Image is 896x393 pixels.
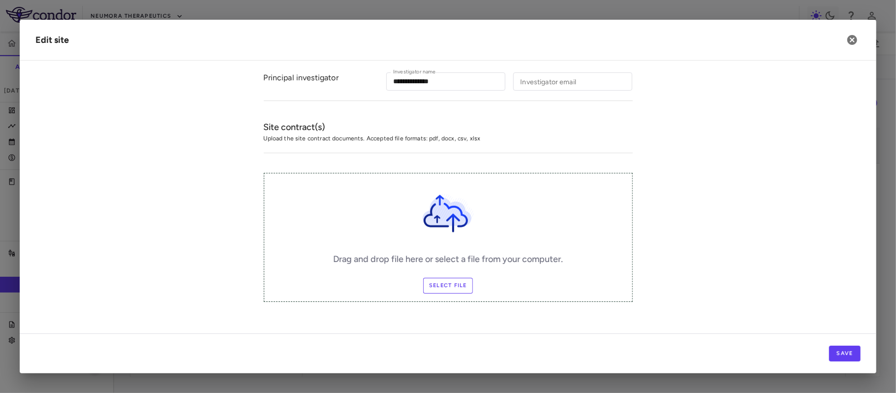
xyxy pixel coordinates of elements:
[333,253,563,266] h6: Drag and drop file here or select a file from your computer.
[264,134,633,143] span: Upload the site contract documents. Accepted file formats: pdf, docx, csv, xlsx
[393,68,436,76] label: Investigator name
[264,72,387,91] div: Principal investigator
[35,33,69,47] div: Edit site
[423,278,473,294] label: Select file
[829,346,861,361] button: Save
[264,121,633,134] h6: Site contract(s)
